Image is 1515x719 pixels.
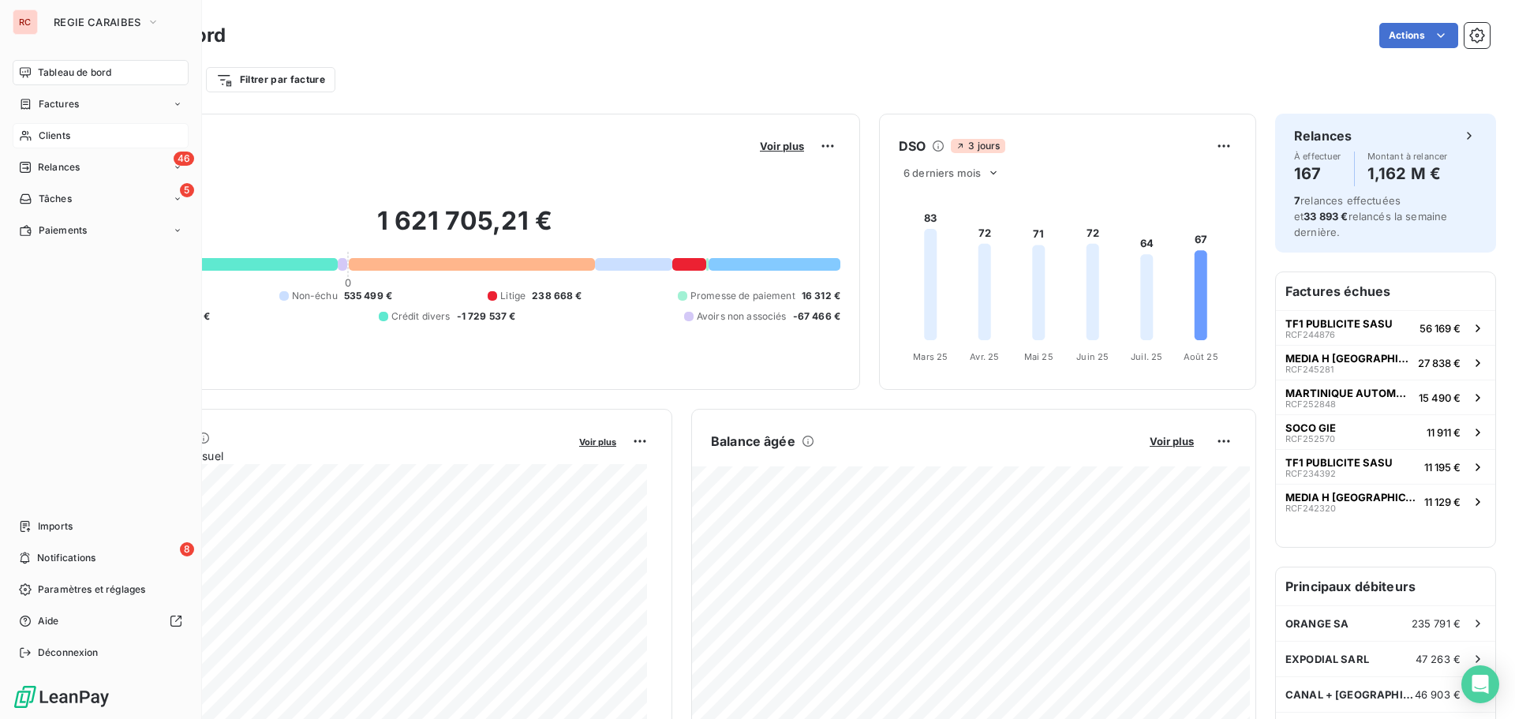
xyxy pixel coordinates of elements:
span: 11 195 € [1424,461,1461,474]
span: Non-échu [292,289,338,303]
a: 46Relances [13,155,189,180]
h6: DSO [899,137,926,155]
tspan: Juil. 25 [1131,351,1162,362]
span: Voir plus [760,140,804,152]
div: RC [13,9,38,35]
span: RCF234392 [1285,469,1336,478]
span: MARTINIQUE AUTOMOBILES SN [1285,387,1412,399]
span: 238 668 € [532,289,582,303]
span: Imports [38,519,73,534]
span: Promesse de paiement [690,289,795,303]
h2: 1 621 705,21 € [89,205,840,253]
span: Avoirs non associés [697,309,787,324]
span: Factures [39,97,79,111]
tspan: Mai 25 [1024,351,1053,362]
button: MEDIA H [GEOGRAPHIC_DATA]RCF24232011 129 € [1276,484,1495,519]
span: -67 466 € [793,309,840,324]
a: Factures [13,92,189,117]
button: Voir plus [1145,434,1199,448]
span: MEDIA H [GEOGRAPHIC_DATA] [1285,491,1418,504]
span: SOCO GIE [1285,421,1336,434]
button: Actions [1379,23,1458,48]
span: RCF245281 [1285,365,1334,374]
span: 46 903 € [1415,688,1461,701]
button: Voir plus [574,434,621,448]
span: TF1 PUBLICITE SASU [1285,456,1393,469]
span: TF1 PUBLICITE SASU [1285,317,1393,330]
span: Aide [38,614,59,628]
span: 6 derniers mois [903,167,981,179]
span: 15 490 € [1419,391,1461,404]
span: Voir plus [1150,435,1194,448]
tspan: Avr. 25 [970,351,999,362]
span: REGIE CARAIBES [54,16,140,28]
span: 46 [174,152,194,166]
span: 11 911 € [1427,426,1461,439]
h6: Principaux débiteurs [1276,567,1495,605]
span: 3 jours [951,139,1004,153]
button: SOCO GIERCF25257011 911 € [1276,414,1495,449]
a: Imports [13,514,189,539]
span: Déconnexion [38,646,99,660]
span: 11 129 € [1424,496,1461,508]
span: 27 838 € [1418,357,1461,369]
a: Tableau de bord [13,60,189,85]
img: Logo LeanPay [13,684,110,710]
span: À effectuer [1294,152,1341,161]
span: relances effectuées et relancés la semaine dernière. [1294,194,1447,238]
tspan: Mars 25 [913,351,948,362]
tspan: Août 25 [1184,351,1218,362]
span: 47 263 € [1416,653,1461,665]
button: TF1 PUBLICITE SASURCF24487656 169 € [1276,310,1495,345]
h6: Factures échues [1276,272,1495,310]
span: Crédit divers [391,309,451,324]
button: Filtrer par facture [206,67,335,92]
h6: Relances [1294,126,1352,145]
span: 235 791 € [1412,617,1461,630]
span: Voir plus [579,436,616,448]
a: Paiements [13,218,189,243]
span: Paiements [39,223,87,238]
div: Open Intercom Messenger [1461,665,1499,703]
button: Voir plus [755,139,809,153]
h4: 1,162 M € [1367,161,1448,186]
button: MEDIA H [GEOGRAPHIC_DATA]RCF24528127 838 € [1276,345,1495,380]
span: 33 893 € [1304,210,1348,223]
span: Relances [38,160,80,174]
span: RCF252848 [1285,399,1336,409]
span: 0 [345,276,351,289]
h6: Balance âgée [711,432,795,451]
a: 5Tâches [13,186,189,212]
span: 5 [180,183,194,197]
a: Paramètres et réglages [13,577,189,602]
span: 8 [180,542,194,556]
span: RCF242320 [1285,504,1336,513]
span: 7 [1294,194,1300,207]
span: Litige [500,289,526,303]
button: MARTINIQUE AUTOMOBILES SNRCF25284815 490 € [1276,380,1495,414]
span: Clients [39,129,70,143]
span: ORANGE SA [1285,617,1349,630]
span: Notifications [37,551,95,565]
span: Tableau de bord [38,66,111,80]
tspan: Juin 25 [1076,351,1109,362]
span: 56 169 € [1420,322,1461,335]
span: RCF252570 [1285,434,1335,444]
span: 16 312 € [802,289,840,303]
button: TF1 PUBLICITE SASURCF23439211 195 € [1276,449,1495,484]
span: Tâches [39,192,72,206]
a: Clients [13,123,189,148]
span: Paramètres et réglages [38,582,145,597]
span: RCF244876 [1285,330,1335,339]
span: EXPODIAL SARL [1285,653,1369,665]
span: CANAL + [GEOGRAPHIC_DATA] [1285,688,1415,701]
span: 535 499 € [344,289,392,303]
h4: 167 [1294,161,1341,186]
span: -1 729 537 € [457,309,516,324]
span: Montant à relancer [1367,152,1448,161]
span: Chiffre d'affaires mensuel [89,448,568,464]
span: MEDIA H [GEOGRAPHIC_DATA] [1285,352,1412,365]
a: Aide [13,609,189,634]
